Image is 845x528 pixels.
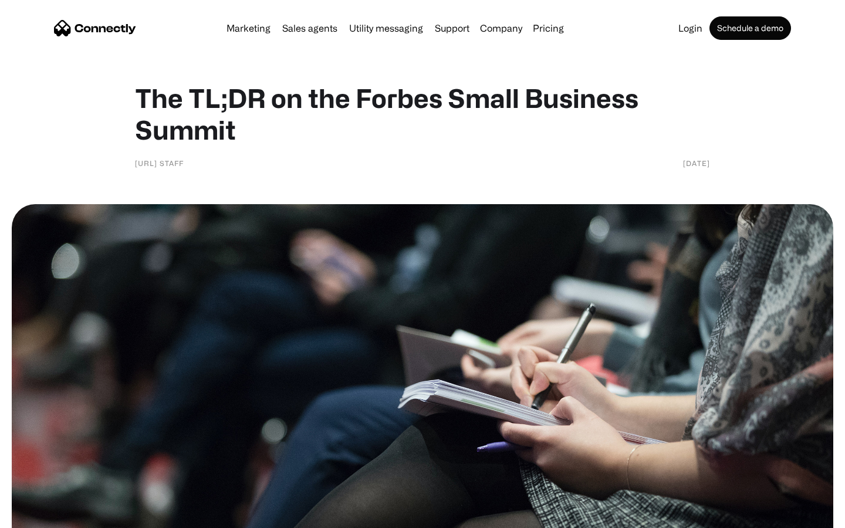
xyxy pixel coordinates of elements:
[480,20,522,36] div: Company
[12,507,70,524] aside: Language selected: English
[344,23,428,33] a: Utility messaging
[674,23,707,33] a: Login
[430,23,474,33] a: Support
[278,23,342,33] a: Sales agents
[528,23,569,33] a: Pricing
[683,157,710,169] div: [DATE]
[23,507,70,524] ul: Language list
[135,82,710,145] h1: The TL;DR on the Forbes Small Business Summit
[709,16,791,40] a: Schedule a demo
[222,23,275,33] a: Marketing
[135,157,184,169] div: [URL] Staff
